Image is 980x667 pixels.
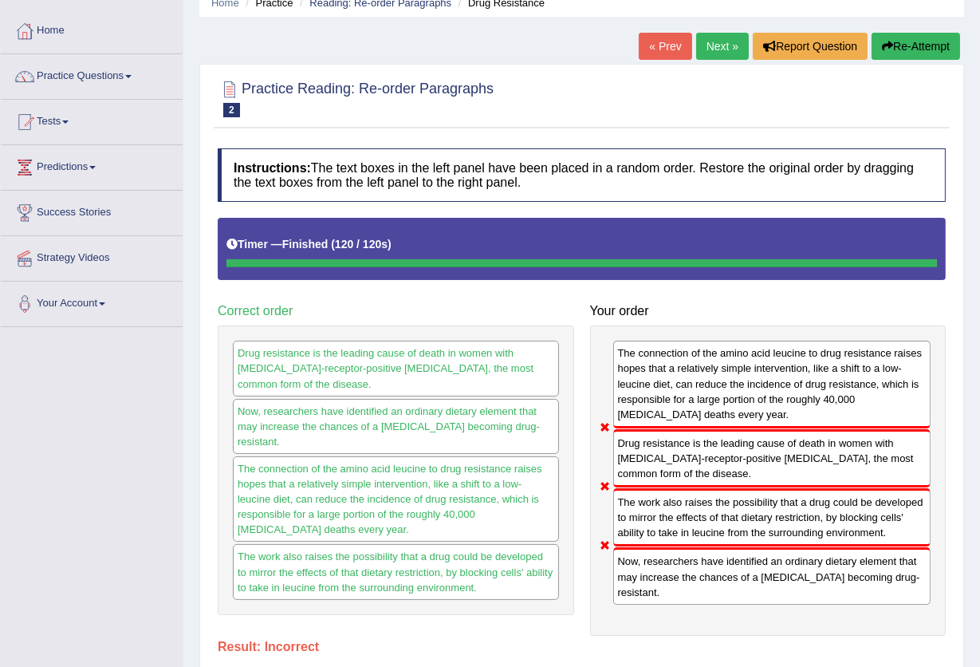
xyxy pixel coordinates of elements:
[613,429,931,487] div: Drug resistance is the leading cause of death in women with [MEDICAL_DATA]-receptor-positive [MED...
[233,544,559,599] div: The work also raises the possibility that a drug could be developed to mirror the effects of that...
[613,547,931,604] div: Now, researchers have identified an ordinary dietary element that may increase the chances of a [...
[218,304,574,318] h4: Correct order
[233,399,559,454] div: Now, researchers have identified an ordinary dietary element that may increase the chances of a [...
[1,191,183,231] a: Success Stories
[335,238,388,251] b: 120 / 120s
[696,33,749,60] a: Next »
[282,238,329,251] b: Finished
[1,236,183,276] a: Strategy Videos
[388,238,392,251] b: )
[639,33,691,60] a: « Prev
[1,9,183,49] a: Home
[872,33,960,60] button: Re-Attempt
[234,161,311,175] b: Instructions:
[1,145,183,185] a: Predictions
[218,77,494,117] h2: Practice Reading: Re-order Paragraphs
[1,282,183,322] a: Your Account
[613,341,931,428] div: The connection of the amino acid leucine to drug resistance raises hopes that a relatively simple...
[233,456,559,543] div: The connection of the amino acid leucine to drug resistance raises hopes that a relatively simple...
[223,103,240,117] span: 2
[233,341,559,396] div: Drug resistance is the leading cause of death in women with [MEDICAL_DATA]-receptor-positive [MED...
[1,54,183,94] a: Practice Questions
[226,239,392,251] h5: Timer —
[590,304,947,318] h4: Your order
[613,488,931,547] div: The work also raises the possibility that a drug could be developed to mirror the effects of that...
[1,100,183,140] a: Tests
[218,640,946,654] h4: Result:
[218,148,946,202] h4: The text boxes in the left panel have been placed in a random order. Restore the original order b...
[331,238,335,251] b: (
[753,33,868,60] button: Report Question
